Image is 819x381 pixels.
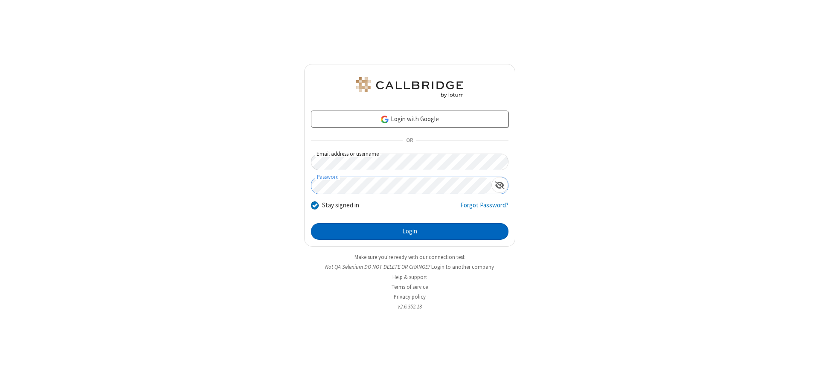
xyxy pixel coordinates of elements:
button: Login [311,223,508,240]
button: Login to another company [431,263,494,271]
img: QA Selenium DO NOT DELETE OR CHANGE [354,77,465,98]
li: v2.6.352.13 [304,302,515,311]
div: Show password [491,177,508,193]
a: Make sure you're ready with our connection test [354,253,465,261]
iframe: Chat [798,359,813,375]
input: Email address or username [311,154,508,170]
input: Password [311,177,491,194]
a: Terms of service [392,283,428,291]
img: google-icon.png [380,115,389,124]
a: Help & support [392,273,427,281]
a: Privacy policy [394,293,426,300]
label: Stay signed in [322,201,359,210]
li: Not QA Selenium DO NOT DELETE OR CHANGE? [304,263,515,271]
a: Forgot Password? [460,201,508,217]
a: Login with Google [311,111,508,128]
span: OR [403,135,416,147]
